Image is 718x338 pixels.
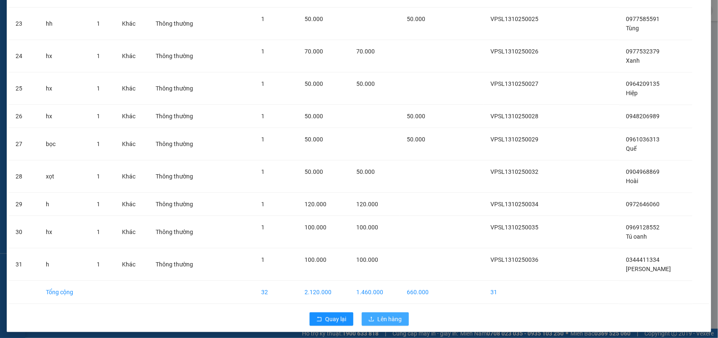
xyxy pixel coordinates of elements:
span: 50.000 [305,80,323,87]
td: 23 [9,8,39,40]
span: 1 [97,229,100,235]
span: 70.000 [305,48,323,55]
td: h [39,248,90,281]
span: 70.000 [356,48,375,55]
span: 0972646060 [626,201,660,208]
td: Thông thường [149,40,212,72]
span: Lên hàng [378,314,402,324]
td: Thông thường [149,216,212,248]
td: 26 [9,105,39,128]
td: Thông thường [149,160,212,193]
span: Tùng [626,25,639,32]
span: 1 [261,224,265,231]
span: 0904968869 [626,168,660,175]
span: 1 [97,201,100,208]
span: Quế [626,145,636,152]
td: Khác [115,40,149,72]
td: Thông thường [149,248,212,281]
td: Khác [115,8,149,40]
td: Tổng cộng [39,281,90,304]
td: hx [39,216,90,248]
td: 24 [9,40,39,72]
span: VPSL1310250025 [490,16,538,22]
td: 29 [9,193,39,216]
span: 50.000 [407,136,425,143]
span: 0344411334 [626,256,660,263]
td: 31 [484,281,560,304]
td: hx [39,40,90,72]
td: Thông thường [149,193,212,216]
span: VPSL1310250032 [490,168,538,175]
span: 0961036313 [626,136,660,143]
span: 50.000 [305,113,323,120]
td: Khác [115,160,149,193]
td: Thông thường [149,128,212,160]
span: Tú oanh [626,233,647,240]
td: Khác [115,248,149,281]
span: 1 [261,201,265,208]
li: Hotline: 0965551559 [79,31,352,42]
span: 50.000 [305,136,323,143]
span: VPSL1310250026 [490,48,538,55]
td: 25 [9,72,39,105]
td: Thông thường [149,105,212,128]
td: Khác [115,105,149,128]
span: upload [368,316,374,323]
span: 1 [261,168,265,175]
td: Khác [115,128,149,160]
span: 50.000 [356,168,375,175]
button: rollbackQuay lại [310,312,353,326]
span: 50.000 [356,80,375,87]
span: 1 [97,113,100,120]
span: VPSL1310250035 [490,224,538,231]
b: GỬI : VP Sơn La [11,61,91,75]
span: 0977532379 [626,48,660,55]
span: VPSL1310250034 [490,201,538,208]
span: 1 [97,173,100,180]
td: Khác [115,193,149,216]
span: 100.000 [356,256,378,263]
td: xọt [39,160,90,193]
span: 1 [261,113,265,120]
td: h [39,193,90,216]
button: uploadLên hàng [362,312,409,326]
span: Quay lại [326,314,347,324]
span: 50.000 [305,168,323,175]
span: 100.000 [305,224,327,231]
span: 50.000 [407,16,425,22]
td: Khác [115,216,149,248]
span: 50.000 [407,113,425,120]
span: 1 [97,85,100,92]
span: 0977585591 [626,16,660,22]
span: VPSL1310250036 [490,256,538,263]
td: hh [39,8,90,40]
span: 1 [261,48,265,55]
span: rollback [316,316,322,323]
td: 660.000 [400,281,444,304]
span: 1 [97,261,100,268]
span: 1 [261,16,265,22]
td: Khác [115,72,149,105]
td: Thông thường [149,8,212,40]
span: VPSL1310250028 [490,113,538,120]
span: VPSL1310250027 [490,80,538,87]
td: 31 [9,248,39,281]
span: VPSL1310250029 [490,136,538,143]
td: 27 [9,128,39,160]
td: hx [39,72,90,105]
td: 32 [254,281,298,304]
td: 30 [9,216,39,248]
span: 1 [261,80,265,87]
span: 1 [97,20,100,27]
span: 0964209135 [626,80,660,87]
span: 100.000 [305,256,327,263]
span: 0969128552 [626,224,660,231]
td: 1.460.000 [350,281,400,304]
td: hx [39,105,90,128]
span: 1 [261,136,265,143]
span: 1 [97,141,100,147]
span: 1 [261,256,265,263]
td: 28 [9,160,39,193]
span: Xanh [626,57,640,64]
span: [PERSON_NAME] [626,266,671,272]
